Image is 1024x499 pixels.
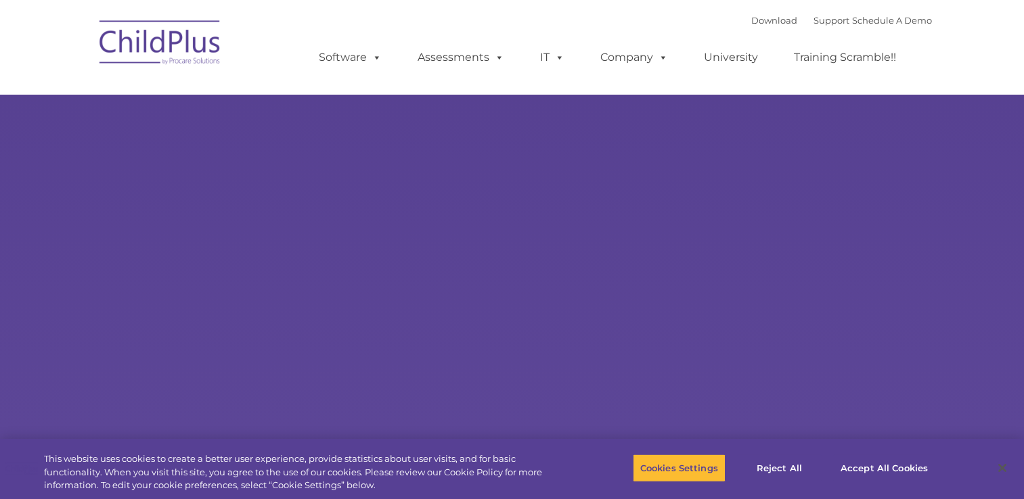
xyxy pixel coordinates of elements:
button: Close [987,453,1017,483]
a: Schedule A Demo [852,15,932,26]
a: Software [305,44,395,71]
a: Download [751,15,797,26]
button: Accept All Cookies [833,454,935,482]
a: University [690,44,772,71]
a: Assessments [404,44,518,71]
font: | [751,15,932,26]
img: ChildPlus by Procare Solutions [93,11,228,78]
a: IT [527,44,578,71]
a: Training Scramble!! [780,44,910,71]
a: Company [587,44,682,71]
button: Cookies Settings [633,454,726,482]
a: Support [814,15,849,26]
button: Reject All [737,454,822,482]
div: This website uses cookies to create a better user experience, provide statistics about user visit... [44,452,563,492]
